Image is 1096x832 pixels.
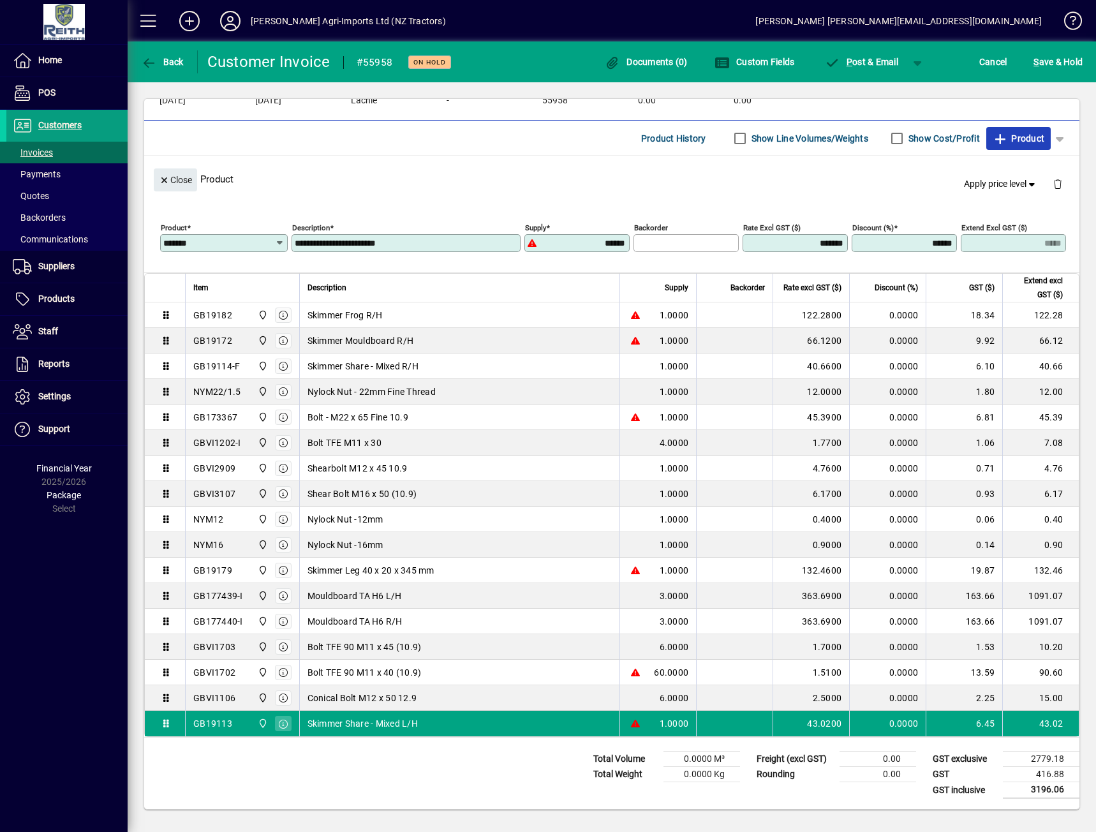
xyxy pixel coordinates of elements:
div: 363.6900 [781,590,841,602]
span: 1.0000 [660,487,689,500]
td: 0.0000 [849,405,926,430]
span: Customers [38,120,82,130]
td: 1.53 [926,634,1002,660]
td: 122.28 [1002,302,1079,328]
label: Show Cost/Profit [906,132,980,145]
td: 13.59 [926,660,1002,685]
span: 6.0000 [660,641,689,653]
span: Ashburton [255,410,269,424]
td: 12.00 [1002,379,1079,405]
span: [DATE] [159,96,186,106]
span: 55958 [542,96,568,106]
div: 2.5000 [781,692,841,704]
td: 0.0000 [849,660,926,685]
td: 6.81 [926,405,1002,430]
td: 7.08 [1002,430,1079,456]
td: 163.66 [926,583,1002,609]
div: 0.9000 [781,539,841,551]
td: 0.0000 [849,481,926,507]
span: 60.0000 [654,666,688,679]
span: Ashburton [255,487,269,501]
span: 1.0000 [660,717,689,730]
td: 1.80 [926,379,1002,405]
label: Show Line Volumes/Weights [749,132,868,145]
span: Shearbolt M12 x 45 10.9 [307,462,408,475]
div: GB19182 [193,309,232,322]
span: 3.0000 [660,615,689,628]
span: 0.00 [638,96,656,106]
span: Skimmer Share - Mixed L/H [307,717,418,730]
div: [PERSON_NAME] [PERSON_NAME][EMAIL_ADDRESS][DOMAIN_NAME] [755,11,1042,31]
span: Apply price level [964,177,1038,191]
span: 4.0000 [660,436,689,449]
td: 6.17 [1002,481,1079,507]
span: Ashburton [255,334,269,348]
span: 1.0000 [660,334,689,347]
a: Quotes [6,185,128,207]
span: Mouldboard TA H6 L/H [307,590,402,602]
td: 1091.07 [1002,609,1079,634]
a: Home [6,45,128,77]
span: Item [193,281,209,295]
td: 0.06 [926,507,1002,532]
td: 15.00 [1002,685,1079,711]
span: Ashburton [255,589,269,603]
td: 3196.06 [1003,782,1079,798]
a: Knowledge Base [1055,3,1080,44]
td: 2.25 [926,685,1002,711]
span: Lachie [351,96,377,106]
a: Backorders [6,207,128,228]
button: Product [986,127,1051,150]
span: On hold [413,58,446,66]
div: 0.4000 [781,513,841,526]
button: Back [138,50,187,73]
button: Profile [210,10,251,33]
span: Skimmer Leg 40 x 20 x 345 mm [307,564,434,577]
a: Products [6,283,128,315]
mat-label: Supply [525,223,546,232]
a: Payments [6,163,128,185]
span: P [847,57,852,67]
span: Quotes [13,191,49,201]
td: Total Weight [587,767,663,782]
span: Description [307,281,346,295]
td: 6.10 [926,353,1002,379]
button: Product History [636,127,711,150]
div: 40.6600 [781,360,841,373]
td: 0.0000 [849,532,926,558]
mat-label: Extend excl GST ($) [961,223,1027,232]
span: Bolt TFE 90 M11 x 45 (10.9) [307,641,422,653]
span: Ashburton [255,640,269,654]
td: 0.0000 M³ [663,752,740,767]
span: Extend excl GST ($) [1011,274,1063,302]
a: Reports [6,348,128,380]
span: [DATE] [255,96,281,106]
span: Reports [38,359,70,369]
span: Ashburton [255,538,269,552]
span: Backorders [13,212,66,223]
span: Ashburton [255,563,269,577]
div: GBVI3107 [193,487,235,500]
span: Suppliers [38,261,75,271]
span: Ashburton [255,359,269,373]
td: 90.60 [1002,660,1079,685]
div: GB177440-I [193,615,243,628]
span: Ashburton [255,691,269,705]
div: NYM22/1.5 [193,385,241,398]
div: GBVI1702 [193,666,235,679]
div: GBVI1703 [193,641,235,653]
app-page-header-button: Back [128,50,198,73]
span: Invoices [13,147,53,158]
span: 1.0000 [660,385,689,398]
td: 66.12 [1002,328,1079,353]
td: 0.0000 [849,353,926,379]
span: 0.00 [734,96,752,106]
td: 0.90 [1002,532,1079,558]
mat-label: Description [292,223,330,232]
div: GB19172 [193,334,232,347]
div: #55958 [357,52,393,73]
a: POS [6,77,128,109]
div: 43.0200 [781,717,841,730]
button: Post & Email [818,50,905,73]
td: Freight (excl GST) [750,752,840,767]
